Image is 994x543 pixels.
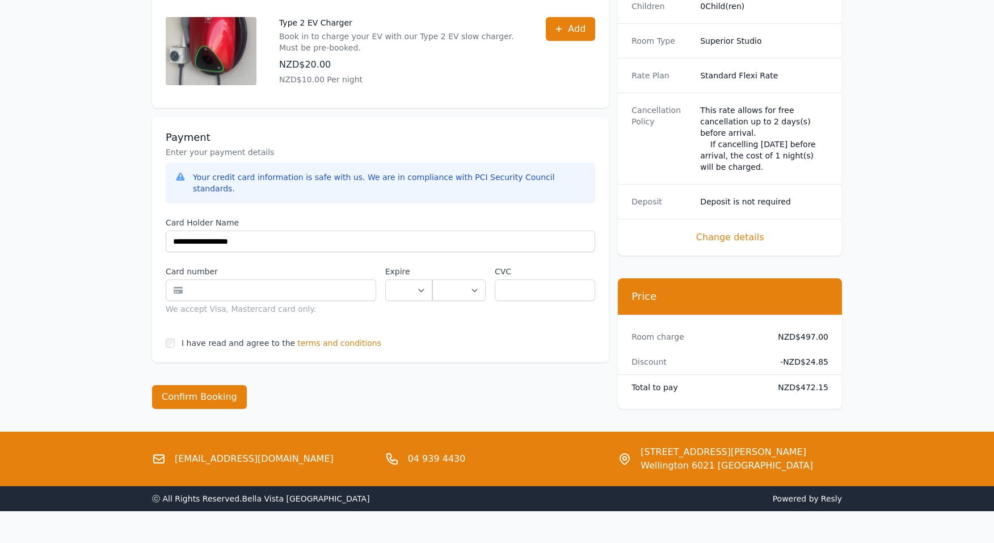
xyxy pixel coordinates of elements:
[631,382,760,393] dt: Total to pay
[631,331,760,342] dt: Room charge
[182,339,295,348] label: I have read and agree to the
[166,217,595,228] label: Card Holder Name
[700,196,828,207] dd: Deposit is not required
[631,356,760,367] dt: Discount
[408,452,466,466] a: 04 939 4430
[279,17,523,28] p: Type 2 EV Charger
[175,452,334,466] a: [EMAIL_ADDRESS][DOMAIN_NAME]
[769,331,828,342] dd: NZD$497.00
[641,459,813,473] span: Wellington 6021 [GEOGRAPHIC_DATA]
[631,231,828,244] span: Change details
[821,494,842,503] a: Resly
[495,266,595,277] label: CVC
[166,266,376,277] label: Card number
[568,22,586,36] span: Add
[546,17,595,41] button: Add
[166,17,256,85] img: Type 2 EV Charger
[432,266,486,277] label: .
[193,172,586,194] div: Your credit card information is safe with us. We are in compliance with PCI Security Council stan...
[166,147,595,158] p: Enter your payment details
[631,35,691,47] dt: Room Type
[502,493,842,504] span: Powered by
[631,196,691,207] dt: Deposit
[152,385,247,409] button: Confirm Booking
[385,266,432,277] label: Expire
[631,70,691,81] dt: Rate Plan
[641,445,813,459] span: [STREET_ADDRESS][PERSON_NAME]
[279,74,523,85] p: NZD$10.00 Per night
[279,31,523,53] p: Book in to charge your EV with our Type 2 EV slow charger. Must be pre-booked.
[297,337,381,349] span: terms and conditions
[152,494,370,503] span: ⓒ All Rights Reserved. Bella Vista [GEOGRAPHIC_DATA]
[166,131,595,144] h3: Payment
[631,290,828,303] h3: Price
[769,382,828,393] dd: NZD$472.15
[700,35,828,47] dd: Superior Studio
[166,303,376,315] div: We accept Visa, Mastercard card only.
[700,1,828,12] dd: 0 Child(ren)
[279,58,523,72] p: NZD$20.00
[631,1,691,12] dt: Children
[631,105,691,173] dt: Cancellation Policy
[769,356,828,367] dd: - NZD$24.85
[700,105,828,173] div: This rate allows for free cancellation up to 2 days(s) before arrival. If cancelling [DATE] befor...
[700,70,828,81] dd: Standard Flexi Rate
